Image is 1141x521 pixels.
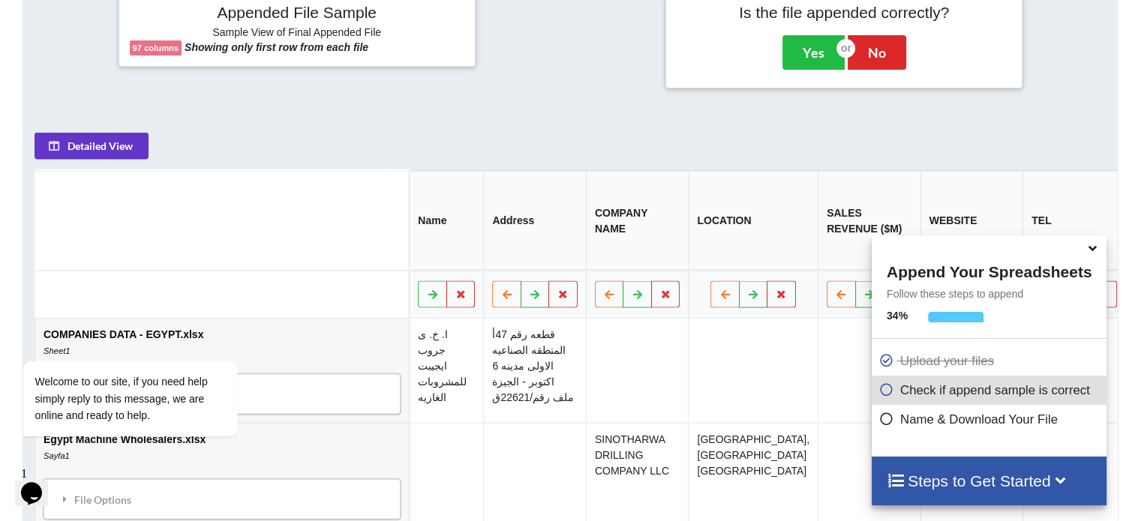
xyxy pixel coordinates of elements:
h4: Append Your Spreadsheets [872,259,1106,281]
button: No [848,35,906,70]
button: Yes [782,35,845,70]
p: Check if append sample is correct [879,381,1103,400]
th: TEL [1022,171,1125,271]
div: File Options [48,379,396,410]
h4: Steps to Get Started [887,472,1091,490]
h6: Sample View of Final Appended File [130,26,464,41]
iframe: chat widget [15,226,285,454]
th: Name [409,171,483,271]
b: Showing only first row from each file [185,41,368,53]
th: SALES REVENUE ($M) [818,171,920,271]
b: 97 columns [133,43,179,52]
th: WEBSITE [920,171,1023,271]
td: قطعه رقم 47أ المنطقه الصناعيه الاولى مدينه 6 اكتوبر - الجيزة ملف رقم/22621ق [483,319,586,423]
th: COMPANY NAME [586,171,689,271]
th: Address [483,171,586,271]
button: Detailed View [35,133,149,160]
i: Sayfa1 [44,451,70,460]
b: 34 % [887,310,908,322]
h4: Is the file appended correctly? [677,3,1011,22]
p: Upload your files [879,352,1103,370]
p: Follow these steps to append [872,286,1106,301]
p: Name & Download Your File [879,410,1103,429]
td: ا. خ. ى جروب ايجيبت للمشروبات الغازيه [409,319,483,423]
iframe: chat widget [15,461,63,506]
div: File Options [48,484,396,515]
h4: Appended File Sample [130,3,464,24]
th: LOCATION [688,171,818,271]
